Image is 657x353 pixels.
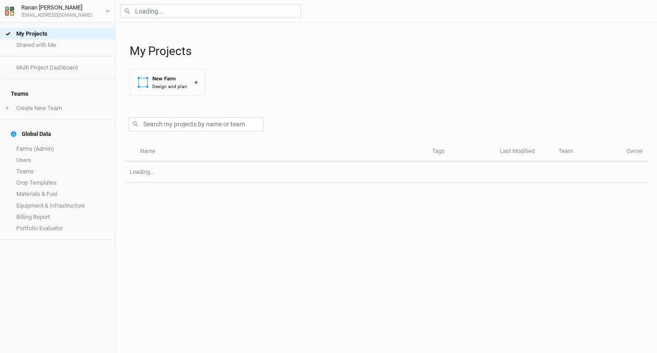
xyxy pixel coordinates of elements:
span: + [5,105,9,112]
div: [EMAIL_ADDRESS][DOMAIN_NAME] [21,12,92,19]
button: New FarmDesign and plan+ [130,69,206,96]
h1: My Projects [130,44,648,58]
button: Ranan [PERSON_NAME][EMAIL_ADDRESS][DOMAIN_NAME] [5,3,111,19]
div: New Farm [152,75,187,83]
div: + [194,78,198,87]
div: Global Data [11,130,51,138]
td: Loading... [125,162,648,183]
th: Name [135,142,427,162]
div: Design and plan [152,83,187,90]
th: Owner [621,142,648,162]
th: Last Modified [495,142,554,162]
input: Loading... [120,4,301,18]
th: Team [554,142,621,162]
div: Ranan [PERSON_NAME] [21,3,92,12]
h4: Teams [5,85,110,103]
th: Tags [427,142,495,162]
input: Search my projects by name or team [128,117,264,131]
